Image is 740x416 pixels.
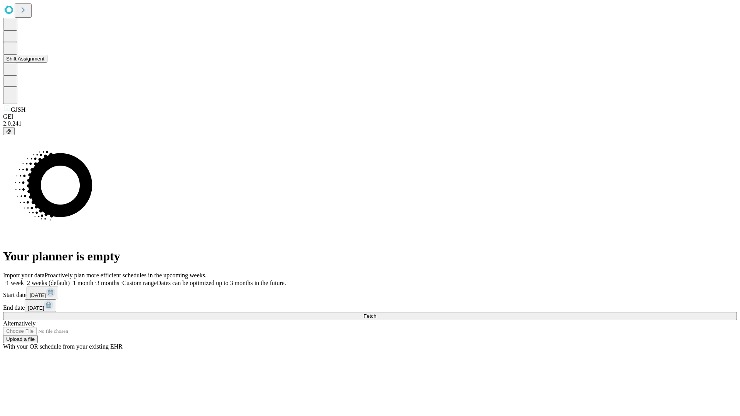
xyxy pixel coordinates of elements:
[27,287,58,299] button: [DATE]
[3,287,737,299] div: Start date
[45,272,207,278] span: Proactively plan more efficient schedules in the upcoming weeks.
[3,127,15,135] button: @
[3,55,47,63] button: Shift Assignment
[3,120,737,127] div: 2.0.241
[363,313,376,319] span: Fetch
[3,299,737,312] div: End date
[3,320,35,327] span: Alternatively
[6,280,24,286] span: 1 week
[27,280,70,286] span: 2 weeks (default)
[6,128,12,134] span: @
[3,272,45,278] span: Import your data
[3,335,38,343] button: Upload a file
[3,312,737,320] button: Fetch
[157,280,286,286] span: Dates can be optimized up to 3 months in the future.
[3,249,737,263] h1: Your planner is empty
[11,106,25,113] span: GJSH
[96,280,119,286] span: 3 months
[3,113,737,120] div: GEI
[25,299,56,312] button: [DATE]
[122,280,156,286] span: Custom range
[3,343,123,350] span: With your OR schedule from your existing EHR
[73,280,93,286] span: 1 month
[30,292,46,298] span: [DATE]
[28,305,44,311] span: [DATE]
